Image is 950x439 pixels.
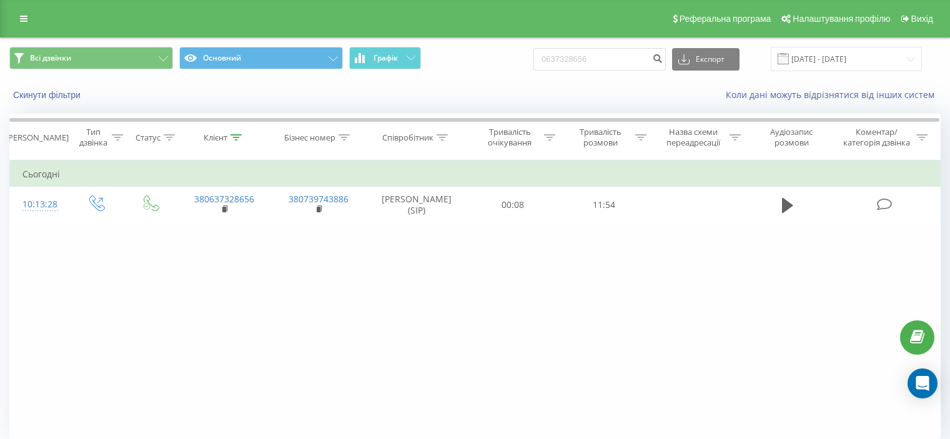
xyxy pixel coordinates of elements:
button: Експорт [672,48,740,71]
div: Співробітник [382,132,433,143]
span: Реферальна програма [680,14,771,24]
button: Скинути фільтри [9,89,87,101]
input: Пошук за номером [533,48,666,71]
div: Назва схеми переадресації [661,127,726,148]
td: 00:08 [468,187,558,223]
div: Тривалість розмови [570,127,632,148]
span: Графік [374,54,398,62]
button: Основний [179,47,343,69]
div: Бізнес номер [284,132,335,143]
div: Тип дзвінка [79,127,108,148]
span: Налаштування профілю [793,14,890,24]
td: 11:54 [558,187,649,223]
button: Всі дзвінки [9,47,173,69]
div: Тривалість очікування [479,127,542,148]
span: Вихід [911,14,933,24]
button: Графік [349,47,421,69]
a: 380637328656 [194,193,254,205]
div: [PERSON_NAME] [6,132,69,143]
div: Аудіозапис розмови [755,127,828,148]
a: Коли дані можуть відрізнятися вiд інших систем [726,89,941,101]
div: Open Intercom Messenger [908,368,938,398]
td: Сьогодні [10,162,941,187]
div: Коментар/категорія дзвінка [840,127,913,148]
div: Клієнт [204,132,227,143]
div: Статус [136,132,161,143]
div: 10:13:28 [22,192,56,217]
td: [PERSON_NAME] (SIP) [366,187,468,223]
span: Всі дзвінки [30,53,71,63]
a: 380739743886 [289,193,349,205]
